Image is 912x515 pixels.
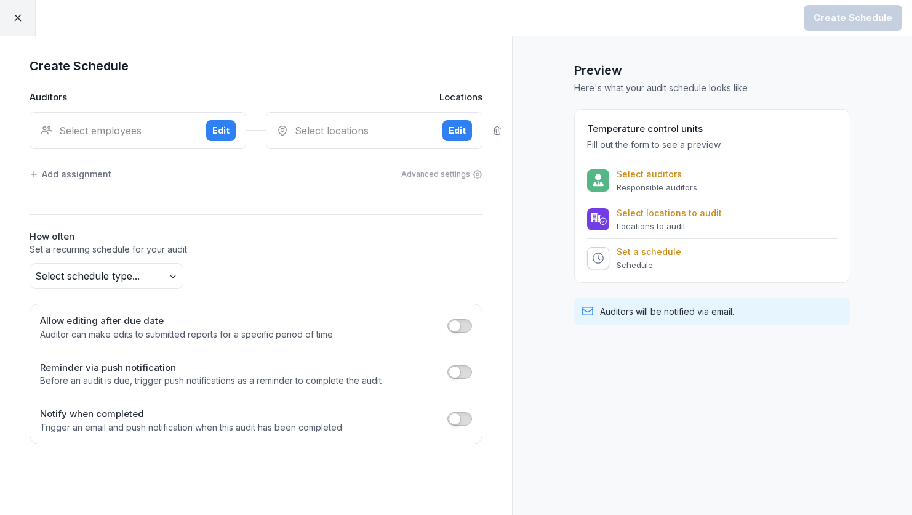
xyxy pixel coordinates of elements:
[814,11,892,25] div: Create Schedule
[439,91,482,105] p: Locations
[574,82,850,94] p: Here's what your audit schedule looks like
[449,124,466,137] div: Edit
[617,246,681,257] p: Set a schedule
[40,421,342,434] p: Trigger an email and push notification when this audit has been completed
[617,208,722,219] p: Select locations to audit
[401,169,482,180] div: Advanced settings
[617,221,722,231] p: Locations to audit
[30,91,67,105] p: Auditors
[600,305,734,318] p: Auditors will be notified via email.
[40,314,333,328] h2: Allow editing after due date
[40,375,382,387] p: Before an audit is due, trigger push notifications as a reminder to complete the audit
[804,5,902,31] button: Create Schedule
[30,56,482,76] h1: Create Schedule
[574,61,850,79] h1: Preview
[40,361,382,375] h2: Reminder via push notification
[30,168,111,180] div: Add assignment
[276,123,433,138] div: Select locations
[587,139,838,151] p: Fill out the form to see a preview
[587,122,838,136] h2: Temperature control units
[40,123,196,138] div: Select employees
[206,120,236,141] button: Edit
[30,243,482,256] p: Set a recurring schedule for your audit
[617,169,697,180] p: Select auditors
[30,230,482,244] h2: How often
[212,124,230,137] div: Edit
[442,120,472,141] button: Edit
[617,260,681,270] p: Schedule
[40,328,333,341] p: Auditor can make edits to submitted reports for a specific period of time
[40,407,342,421] h2: Notify when completed
[617,182,697,192] p: Responsible auditors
